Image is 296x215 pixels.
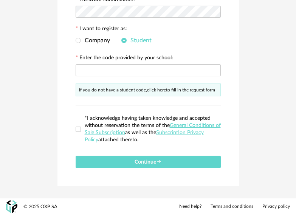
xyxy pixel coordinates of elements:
[127,37,152,43] span: Student
[211,204,253,210] a: Terms and conditions
[147,88,166,92] a: click here
[76,156,221,168] button: Continue
[85,116,221,142] span: *I acknowledge having taken knowledge and accepted without reservation the terms of the as well a...
[135,159,161,165] span: Continue
[85,130,204,142] a: Subscription Privacy Policy
[179,204,201,210] a: Need help?
[85,123,221,135] a: General Conditions of Sale Subscription
[76,26,127,33] label: I want to register as:
[6,200,17,213] img: OXP
[262,204,290,210] a: Privacy policy
[23,204,57,210] div: © 2025 OXP SA
[81,37,110,43] span: Company
[76,84,221,96] div: If you do not have a student code, to fill in the request form
[76,55,173,62] label: Enter the code provided by your school:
